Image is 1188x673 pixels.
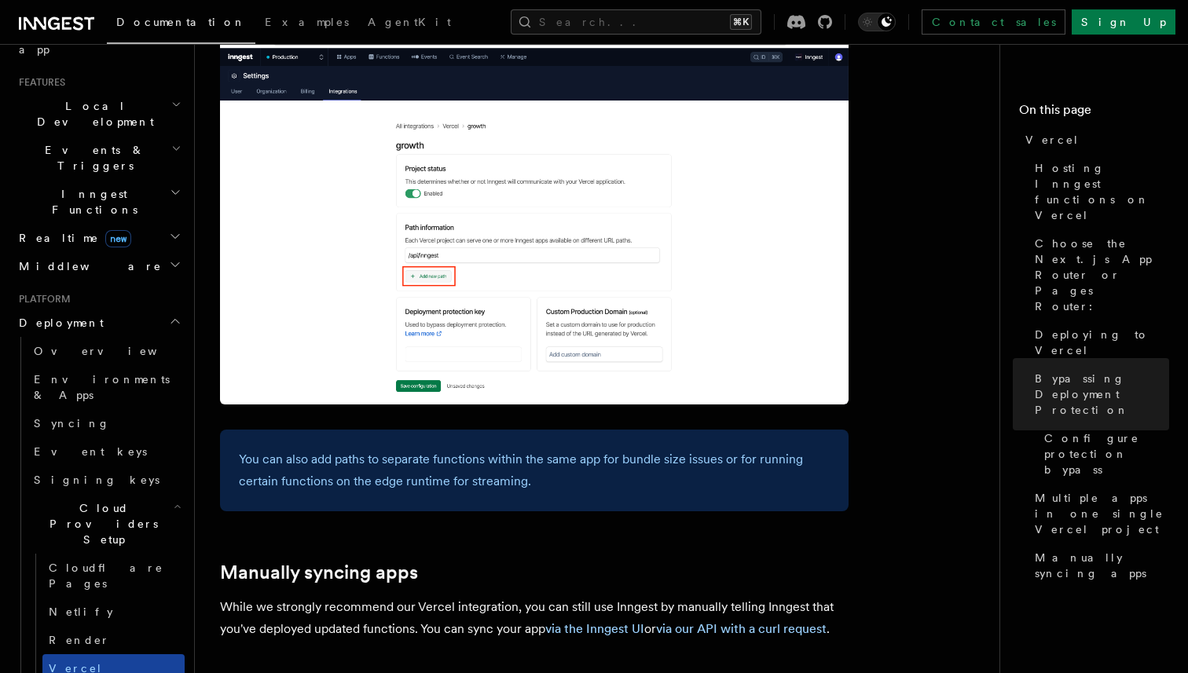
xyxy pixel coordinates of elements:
[27,337,185,365] a: Overview
[545,621,644,636] a: via the Inngest UI
[1019,101,1169,126] h4: On this page
[1035,236,1169,314] span: Choose the Next.js App Router or Pages Router:
[1072,9,1175,35] a: Sign Up
[13,92,185,136] button: Local Development
[116,16,246,28] span: Documentation
[1028,543,1169,587] a: Manually syncing apps
[220,430,849,511] div: You can also add paths to separate functions within the same app for bundle size issues or for ru...
[1028,320,1169,364] a: Deploying to Vercel
[858,13,896,31] button: Toggle dark mode
[27,500,174,547] span: Cloud Providers Setup
[358,5,460,42] a: AgentKit
[220,596,849,640] p: While we strongly recommend our Vercel integration, you can still use Inngest by manually telling...
[511,9,761,35] button: Search...⌘K
[1028,484,1169,543] a: Multiple apps in one single Vercel project
[13,258,162,274] span: Middleware
[1035,550,1169,581] span: Manually syncing apps
[1044,430,1169,477] span: Configure protection bypass
[27,466,185,494] a: Signing keys
[42,598,185,626] a: Netlify
[13,224,185,252] button: Realtimenew
[42,626,185,654] a: Render
[13,180,185,224] button: Inngest Functions
[34,417,110,430] span: Syncing
[656,621,827,636] a: via our API with a curl request
[1028,154,1169,229] a: Hosting Inngest functions on Vercel
[13,142,171,174] span: Events & Triggers
[13,230,131,246] span: Realtime
[27,409,185,437] a: Syncing
[13,76,65,89] span: Features
[13,136,185,180] button: Events & Triggers
[922,9,1065,35] a: Contact sales
[49,561,163,590] span: Cloudflare Pages
[13,98,171,130] span: Local Development
[368,16,451,28] span: AgentKit
[255,5,358,42] a: Examples
[13,252,185,280] button: Middleware
[1035,371,1169,418] span: Bypassing Deployment Protection
[1019,126,1169,154] a: Vercel
[42,554,185,598] a: Cloudflare Pages
[1035,160,1169,223] span: Hosting Inngest functions on Vercel
[107,5,255,44] a: Documentation
[265,16,349,28] span: Examples
[1025,132,1080,148] span: Vercel
[220,561,418,583] a: Manually syncing apps
[27,365,185,409] a: Environments & Apps
[13,293,71,305] span: Platform
[1028,364,1169,424] a: Bypassing Deployment Protection
[34,445,147,458] span: Event keys
[1035,327,1169,358] span: Deploying to Vercel
[220,29,849,404] img: Add new path information button in the Inngest dashboard
[1028,229,1169,320] a: Choose the Next.js App Router or Pages Router:
[730,14,752,30] kbd: ⌘K
[27,437,185,466] a: Event keys
[34,345,196,357] span: Overview
[49,634,110,646] span: Render
[1035,490,1169,537] span: Multiple apps in one single Vercel project
[34,474,159,486] span: Signing keys
[13,309,185,337] button: Deployment
[1038,424,1169,484] a: Configure protection bypass
[105,230,131,247] span: new
[34,373,170,401] span: Environments & Apps
[27,494,185,554] button: Cloud Providers Setup
[49,605,113,618] span: Netlify
[13,186,170,218] span: Inngest Functions
[13,315,104,331] span: Deployment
